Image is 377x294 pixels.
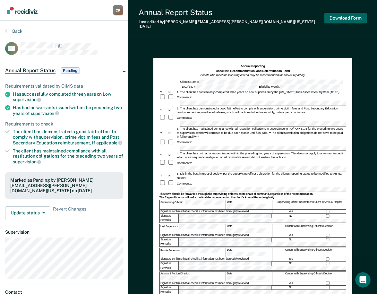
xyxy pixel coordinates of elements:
[159,272,226,281] div: Assistant Region Director:
[5,121,123,127] div: Requirements to check
[159,281,272,285] div: Signature confirms that all checklist information has been thoroughly reviewed.
[226,248,272,257] div: Date:
[179,84,258,89] div: TDCJ/SID #:
[159,218,179,222] div: Remarks:
[4,3,16,15] button: go back
[216,69,290,72] strong: Checklist, Recommendation, and Determination Form
[167,153,176,157] div: N
[179,79,343,84] div: Client's Name:
[10,192,100,211] div: that makes sense! we should be able to add this in and we'll let you know once this is available ...
[272,233,309,238] div: Yes
[31,8,60,14] p: Active 5h ago
[18,4,29,14] img: Profile image for Claycia
[5,83,123,89] div: Requirements validated by OIMS data
[41,210,46,215] button: Start recording
[167,108,176,112] div: N
[159,174,167,178] div: Y
[272,209,309,213] div: Yes
[5,206,50,219] button: Update status
[139,20,324,29] div: Last edited by [PERSON_NAME][EMAIL_ADDRESS][PERSON_NAME][DOMAIN_NAME][US_STATE]
[7,7,38,14] img: Recidiviz
[139,24,151,29] span: [DATE]
[159,108,167,112] div: Y
[176,181,192,185] div: Comments:
[159,90,167,94] div: Y
[10,109,100,147] div: Hi [PERSON_NAME]! Thanks for reaching out. Are you interested in seeing the original eligibility ...
[139,8,324,17] div: Annual Report Status
[176,172,346,180] div: 5. It is in the best interest of society, per the supervising officer's discretion for the client...
[159,153,167,157] div: Y
[113,5,123,15] button: Profile dropdown button
[159,131,167,135] div: Y
[159,196,346,200] div: The Region Director will make the final decision regarding the client's Annual Report eligibility
[159,242,179,246] div: Remarks:
[61,67,80,74] span: Pending
[5,91,123,106] div: Claycia says…
[176,106,346,114] div: 2. The client has demonstrated a good faith effort to comply with supervision, crime victim fees ...
[159,285,178,290] div: Signature:
[272,257,309,261] div: Yes
[324,13,367,23] button: Download Form
[258,84,342,89] div: Eligibility Month:
[5,5,123,31] div: Cynthia says…
[272,248,346,257] div: Concur with Supervising Officer's Decision
[13,97,41,102] span: supervision
[5,31,105,86] div: You’ll get replies here and in your email:✉️[PERSON_NAME][EMAIL_ADDRESS][PERSON_NAME][DOMAIN_NAME...
[159,238,178,242] div: Signature:
[176,161,192,165] div: Comments:
[176,90,346,94] div: 1. The client has satisfactorily completed three years on Low supervision by the [US_STATE] Risk ...
[13,91,123,102] div: Has successfully completed three years on Low
[240,64,265,67] strong: Annual Reporting
[110,208,120,218] button: Send a message…
[10,48,98,65] b: [PERSON_NAME][EMAIL_ADDRESS][PERSON_NAME][DOMAIN_NAME][US_STATE]
[23,156,123,183] div: in the tool for all clients if possible so we can prioritize new clients that appear on the list
[5,106,105,151] div: Hi [PERSON_NAME]! Thanks for reaching out. Are you interested in seeing the original eligibility ...
[167,90,176,94] div: N
[159,248,226,257] div: Parole Supervisor:
[10,69,100,82] div: The team will be back 🕒
[272,200,346,209] div: Supervising Officer Recommend Client for Annual Report
[167,131,176,135] div: N
[159,290,179,294] div: Remarks:
[16,76,41,81] b: In 3 hours
[5,188,123,229] div: Claycia says…
[159,214,178,218] div: Signature:
[159,224,226,233] div: Unit Supervisor:
[30,210,36,215] button: Gif picker
[100,3,113,15] button: Home
[226,272,272,281] div: Date:
[13,129,123,145] div: The client has demonstrated a good faith effort to comply with supervision, crime victim fees and...
[30,92,36,98] img: Profile image for Claycia
[5,197,123,208] textarea: Message…
[272,262,309,266] div: No
[176,151,346,159] div: 4. The client has not had a warrant issued with in the preceding two years of supervision. This d...
[272,238,309,242] div: No
[31,111,59,116] span: supervision
[176,127,346,139] div: 3. The client has maintained compliance with all restitution obligations in accordance to PD/POP-...
[272,224,346,233] div: Concur with Supervising Officer's Decision
[5,67,56,74] span: Annual Report Status
[159,192,346,196] div: This form should be forwarded through the supervising officer's entire chain of command, regardle...
[272,214,309,218] div: No
[159,262,178,266] div: Signature:
[272,281,309,285] div: Yes
[176,140,192,144] div: Comments:
[20,210,25,215] button: Emoji picker
[159,233,272,238] div: Signature confirms that all checklist information has been thoroughly reviewed.
[226,224,272,233] div: Date:
[113,5,123,15] div: C R
[226,200,272,209] div: Date:
[176,95,192,99] div: Comments:
[28,160,118,179] div: in the tool for all clients if possible so we can prioritize new clients that appear on the list
[159,209,272,213] div: Signature confirms that all checklist information has been thoroughly reviewed.
[159,257,272,261] div: Signature confirms that all checklist information has been thoroughly reviewed.
[5,156,123,188] div: Cynthia says…
[10,35,100,66] div: You’ll get replies here and in your email: ✉️
[10,210,15,215] button: Upload attachment
[355,272,371,288] iframe: Intercom live chat
[272,272,346,281] div: Concur with Supervising Officer's Decision
[159,266,179,270] div: Remarks:
[13,105,123,116] div: Has had no warrants issued within the preceding two years of
[13,148,123,165] div: The client has maintained compliance with all restitution obligations for the preceding two years of
[10,177,118,194] div: Marked as Pending by [PERSON_NAME][EMAIL_ADDRESS][PERSON_NAME][DOMAIN_NAME][US_STATE] on [DATE].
